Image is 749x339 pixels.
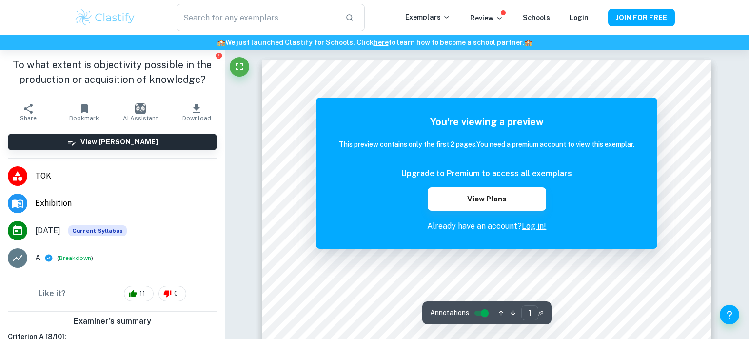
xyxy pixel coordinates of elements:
button: Bookmark [56,99,112,126]
a: here [374,39,389,46]
span: 🏫 [217,39,225,46]
button: View [PERSON_NAME] [8,134,217,150]
button: JOIN FOR FREE [608,9,675,26]
button: Report issue [216,52,223,59]
div: 11 [124,286,154,301]
span: ( ) [57,254,93,263]
img: AI Assistant [135,103,146,114]
p: Already have an account? [339,220,634,232]
span: Annotations [430,308,469,318]
span: Share [20,115,37,121]
span: Exhibition [35,198,217,209]
p: Review [470,13,503,23]
a: Schools [523,14,550,21]
h6: View [PERSON_NAME] [80,137,158,147]
a: Login [570,14,589,21]
span: Current Syllabus [68,225,127,236]
h6: Upgrade to Premium to access all exemplars [401,168,572,179]
span: AI Assistant [123,115,158,121]
h6: We just launched Clastify for Schools. Click to learn how to become a school partner. [2,37,747,48]
h1: To what extent is objectivity possible in the production or acquisition of knowledge? [8,58,217,87]
span: Download [182,115,211,121]
div: 0 [158,286,186,301]
button: Download [169,99,225,126]
span: TOK [35,170,217,182]
h6: Examiner's summary [4,316,221,327]
button: Fullscreen [230,57,249,77]
span: 🏫 [524,39,532,46]
span: [DATE] [35,225,60,237]
button: View Plans [428,187,546,211]
h6: Like it? [39,288,66,299]
a: Log in! [522,221,546,231]
button: Breakdown [59,254,91,262]
div: This exemplar is based on the current syllabus. Feel free to refer to it for inspiration/ideas wh... [68,225,127,236]
h6: This preview contains only the first 2 pages. You need a premium account to view this exemplar. [339,139,634,150]
span: / 2 [538,309,544,318]
span: 11 [134,289,151,299]
p: A [35,252,40,264]
button: AI Assistant [112,99,168,126]
input: Search for any exemplars... [177,4,337,31]
button: Help and Feedback [720,305,739,324]
p: Exemplars [405,12,451,22]
span: Bookmark [69,115,99,121]
h5: You're viewing a preview [339,115,634,129]
img: Clastify logo [74,8,136,27]
span: 0 [169,289,183,299]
